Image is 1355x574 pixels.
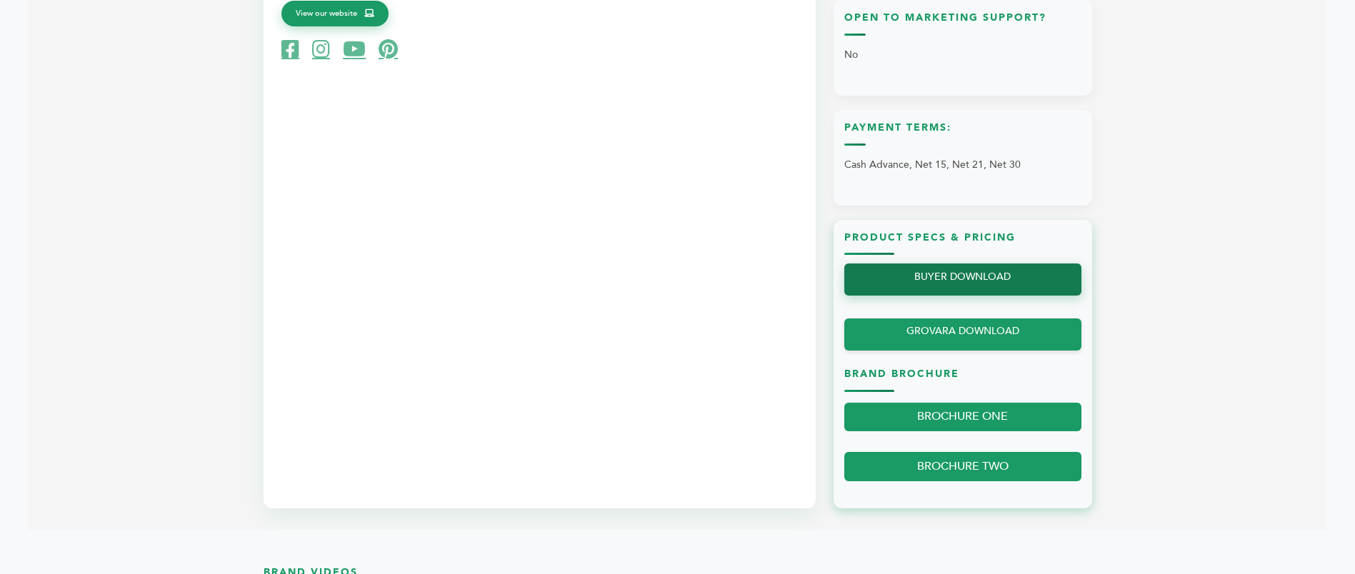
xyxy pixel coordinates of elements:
a: BUYER DOWNLOAD [844,263,1081,296]
a: BROCHURE ONE [844,403,1081,432]
p: Cash Advance, Net 15, Net 21, Net 30 [844,153,1081,177]
a: View our website [281,1,389,26]
span: View our website [296,7,357,20]
h3: Open to Marketing Support? [844,11,1081,36]
a: BROCHURE TWO [844,452,1081,481]
p: No [844,43,1081,67]
h3: Product Specs & Pricing [844,231,1081,256]
h3: Brand Brochure [844,367,1081,392]
h3: Payment Terms: [844,121,1081,146]
a: GROVARA DOWNLOAD [844,318,1081,351]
